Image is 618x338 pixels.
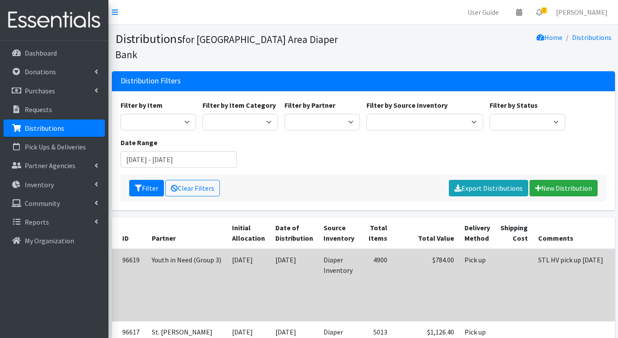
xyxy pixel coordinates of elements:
label: Filter by Partner [284,100,335,110]
a: Dashboard [3,44,105,62]
label: Filter by Status [490,100,538,110]
th: Initial Allocation [227,217,270,249]
a: My Organization [3,232,105,249]
a: Reports [3,213,105,231]
th: ID [112,217,147,249]
td: [DATE] [270,249,318,321]
label: Filter by Item [121,100,163,110]
th: Date of Distribution [270,217,318,249]
td: $784.00 [392,249,459,321]
h1: Distributions [115,31,360,61]
a: Pick Ups & Deliveries [3,138,105,156]
label: Filter by Item Category [203,100,276,110]
span: 2 [541,7,547,13]
th: Source Inventory [318,217,360,249]
img: HumanEssentials [3,6,105,35]
p: Purchases [25,86,55,95]
td: [DATE] [227,249,270,321]
p: My Organization [25,236,74,245]
td: Pick up [459,249,495,321]
button: Filter [129,180,164,196]
p: Pick Ups & Deliveries [25,142,86,151]
th: Total Value [392,217,459,249]
th: Total Items [360,217,392,249]
a: Community [3,195,105,212]
a: Donations [3,63,105,80]
td: 4900 [360,249,392,321]
td: Youth in Need (Group 3) [147,249,227,321]
small: for [GEOGRAPHIC_DATA] Area Diaper Bank [115,33,338,61]
a: [PERSON_NAME] [549,3,615,21]
a: Distributions [3,119,105,137]
a: User Guide [461,3,506,21]
a: Clear Filters [165,180,220,196]
p: Partner Agencies [25,161,75,170]
a: Export Distributions [449,180,528,196]
a: Requests [3,101,105,118]
a: New Distribution [530,180,598,196]
a: Partner Agencies [3,157,105,174]
p: Dashboard [25,49,57,57]
p: Reports [25,218,49,226]
a: Inventory [3,176,105,193]
th: Shipping Cost [495,217,533,249]
a: Purchases [3,82,105,99]
th: Delivery Method [459,217,495,249]
h3: Distribution Filters [121,76,181,86]
p: Inventory [25,180,54,189]
p: Donations [25,67,56,76]
a: Distributions [572,33,611,42]
a: Home [536,33,562,42]
p: Distributions [25,124,64,133]
a: 2 [529,3,549,21]
th: Partner [147,217,227,249]
td: 96619 [112,249,147,321]
label: Date Range [121,137,157,148]
input: January 1, 2011 - December 31, 2011 [121,151,237,168]
td: STL HV pick up [DATE] [533,249,610,321]
p: Requests [25,105,52,114]
p: Community [25,199,60,208]
label: Filter by Source Inventory [366,100,448,110]
td: Diaper Inventory [318,249,360,321]
th: Comments [533,217,610,249]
